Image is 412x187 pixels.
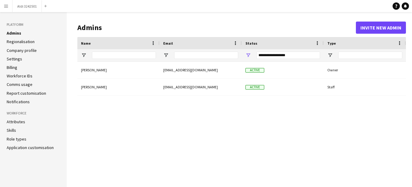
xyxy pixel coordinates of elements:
[324,79,406,95] div: Staff
[356,22,406,34] button: Invite new admin
[7,48,37,53] a: Company profile
[327,41,336,46] span: Type
[7,56,22,62] a: Settings
[7,136,26,142] a: Role types
[77,62,160,78] div: [PERSON_NAME]
[7,65,17,70] a: Billing
[174,52,238,59] input: Email Filter Input
[327,53,333,58] button: Open Filter Menu
[7,82,32,87] a: Comms usage
[81,41,91,46] span: Name
[338,52,402,59] input: Type Filter Input
[7,73,32,79] a: Workforce IDs
[7,99,30,104] a: Notifications
[7,90,46,96] a: Report customisation
[77,79,160,95] div: [PERSON_NAME]
[7,119,25,124] a: Attributes
[163,41,173,46] span: Email
[245,68,264,73] span: Active
[324,62,406,78] div: Owner
[160,62,242,78] div: [EMAIL_ADDRESS][DOMAIN_NAME]
[77,23,356,32] h1: Admins
[245,41,257,46] span: Status
[7,110,60,116] h3: Workforce
[7,22,60,27] h3: Platform
[7,145,54,150] a: Application customisation
[81,53,86,58] button: Open Filter Menu
[12,0,42,12] button: Aldi 3242501
[7,30,21,36] a: Admins
[92,52,156,59] input: Name Filter Input
[163,53,169,58] button: Open Filter Menu
[245,53,251,58] button: Open Filter Menu
[245,85,264,90] span: Active
[160,79,242,95] div: [EMAIL_ADDRESS][DOMAIN_NAME]
[7,127,16,133] a: Skills
[7,39,35,44] a: Regionalisation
